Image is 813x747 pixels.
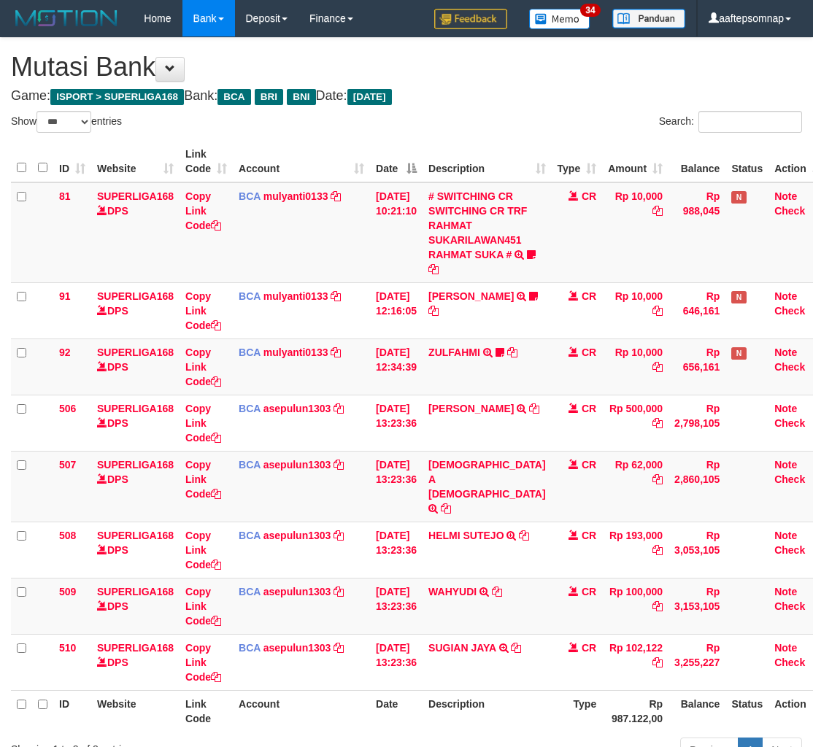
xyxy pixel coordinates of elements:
a: Note [774,403,797,414]
a: Copy mulyanti0133 to clipboard [331,290,341,302]
a: Copy Rp 10,000 to clipboard [652,205,663,217]
span: BRI [255,89,283,105]
td: Rp 10,000 [602,182,668,283]
a: Copy WAHYUDI to clipboard [492,586,502,597]
td: DPS [91,634,180,690]
span: [DATE] [347,89,392,105]
a: Copy Rp 10,000 to clipboard [652,305,663,317]
a: Note [774,290,797,302]
a: asepulun1303 [263,642,331,654]
a: Check [774,305,805,317]
th: Account: activate to sort column ascending [233,141,370,182]
td: [DATE] 13:23:36 [370,395,423,451]
a: asepulun1303 [263,530,331,541]
a: Copy asepulun1303 to clipboard [334,586,344,597]
span: 510 [59,642,76,654]
span: CR [582,347,596,358]
td: [DATE] 13:23:36 [370,451,423,522]
span: BNI [287,89,315,105]
a: WAHYUDI [428,586,477,597]
a: asepulun1303 [263,403,331,414]
a: Copy asepulun1303 to clipboard [334,530,344,541]
span: BCA [239,347,261,358]
a: SUPERLIGA168 [97,459,174,471]
span: ISPORT > SUPERLIGA168 [50,89,184,105]
input: Search: [698,111,802,133]
span: BCA [239,530,261,541]
label: Search: [659,111,802,133]
td: DPS [91,282,180,338]
a: Copy Link Code [185,586,221,627]
td: DPS [91,451,180,522]
a: Copy Rp 500,000 to clipboard [652,417,663,429]
td: [DATE] 10:21:10 [370,182,423,283]
th: Balance [668,141,725,182]
th: Balance [668,690,725,732]
a: Copy asepulun1303 to clipboard [334,403,344,414]
a: SUPERLIGA168 [97,530,174,541]
a: Copy SUGIAN JAYA to clipboard [511,642,521,654]
td: [DATE] 12:16:05 [370,282,423,338]
span: 509 [59,586,76,597]
th: Status [725,690,768,732]
th: Website [91,690,180,732]
span: 506 [59,403,76,414]
a: asepulun1303 [263,586,331,597]
a: SUPERLIGA168 [97,403,174,414]
a: [PERSON_NAME] [428,403,514,414]
a: [DEMOGRAPHIC_DATA] A [DEMOGRAPHIC_DATA] [428,459,545,500]
a: Copy Link Code [185,459,221,500]
a: Copy Rp 62,000 to clipboard [652,473,663,485]
td: DPS [91,338,180,395]
span: CR [582,403,596,414]
a: Copy asepulun1303 to clipboard [334,642,344,654]
a: asepulun1303 [263,459,331,471]
a: Copy Rp 193,000 to clipboard [652,544,663,556]
td: Rp 10,000 [602,338,668,395]
td: DPS [91,522,180,578]
span: BCA [239,459,261,471]
a: Copy Rp 10,000 to clipboard [652,361,663,373]
span: BCA [239,586,261,597]
span: BCA [239,190,261,202]
a: Check [774,205,805,217]
a: Copy Link Code [185,642,221,683]
td: [DATE] 13:23:36 [370,578,423,634]
span: CR [582,459,596,471]
th: Type: activate to sort column ascending [552,141,603,182]
a: Note [774,459,797,471]
th: ID [53,690,91,732]
a: Note [774,190,797,202]
img: Button%20Memo.svg [529,9,590,29]
a: Copy Link Code [185,190,221,231]
td: Rp 62,000 [602,451,668,522]
a: Note [774,642,797,654]
th: Amount: activate to sort column ascending [602,141,668,182]
a: Copy Link Code [185,530,221,570]
img: MOTION_logo.png [11,7,122,29]
a: Check [774,473,805,485]
td: [DATE] 13:23:36 [370,634,423,690]
span: 508 [59,530,76,541]
td: Rp 3,153,105 [668,578,725,634]
a: Check [774,544,805,556]
td: Rp 193,000 [602,522,668,578]
a: SUPERLIGA168 [97,347,174,358]
td: Rp 2,860,105 [668,451,725,522]
span: 34 [580,4,600,17]
span: CR [582,190,596,202]
td: [DATE] 12:34:39 [370,338,423,395]
span: Has Note [731,347,746,360]
a: Check [774,417,805,429]
a: # SWITCHING CR SWITCHING CR TRF RAHMAT SUKARILAWAN451 RAHMAT SUKA # [428,190,527,260]
a: SUPERLIGA168 [97,290,174,302]
td: Rp 988,045 [668,182,725,283]
a: Copy Rp 102,122 to clipboard [652,657,663,668]
th: Description [423,690,551,732]
a: ZULFAHMI [428,347,480,358]
td: Rp 100,000 [602,578,668,634]
span: CR [582,290,596,302]
span: Has Note [731,291,746,303]
a: Copy HELMI SUTEJO to clipboard [519,530,529,541]
a: Note [774,530,797,541]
